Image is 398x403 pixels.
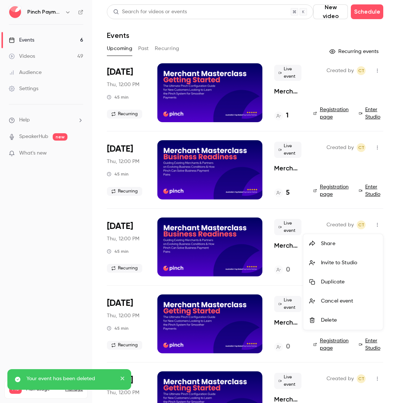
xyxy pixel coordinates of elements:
div: Duplicate [321,278,377,286]
div: Cancel event [321,297,377,305]
p: Your event has been deleted [27,375,115,382]
button: close [120,375,125,384]
div: Delete [321,317,377,324]
div: Invite to Studio [321,259,377,266]
div: Share [321,240,377,247]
